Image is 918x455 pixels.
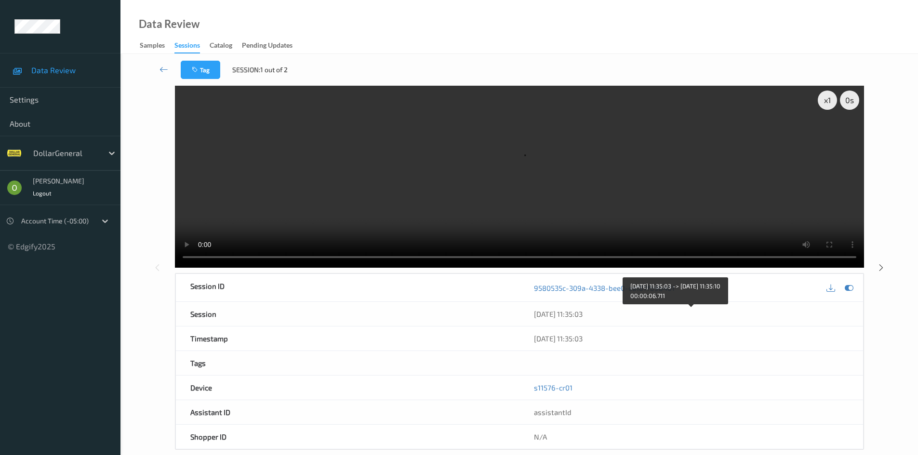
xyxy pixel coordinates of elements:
div: Sessions [174,40,200,53]
a: Samples [140,39,174,52]
div: N/A [519,425,863,449]
button: Tag [181,61,220,79]
div: Assistant ID [176,400,519,424]
a: Pending Updates [242,39,302,52]
span: 1 out of 2 [260,65,288,75]
a: Catalog [210,39,242,52]
div: Session [176,302,519,326]
div: Shopper ID [176,425,519,449]
div: 0 s [840,91,859,110]
a: 9580535c-309a-4338-bee0-ea187fb9b401 [534,283,675,293]
div: Tags [176,351,519,375]
div: Pending Updates [242,40,293,52]
a: s11576-cr01 [534,383,572,392]
div: assistantId [534,407,849,417]
div: Device [176,376,519,400]
div: [DATE] 11:35:03 [534,334,849,343]
div: x 1 [818,91,837,110]
div: Timestamp [176,326,519,351]
div: [DATE] 11:35:03 [534,309,849,319]
div: Session ID [176,274,519,301]
span: Session: [232,65,260,75]
a: Sessions [174,39,210,53]
div: Data Review [139,19,200,29]
div: Catalog [210,40,232,52]
div: Samples [140,40,165,52]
